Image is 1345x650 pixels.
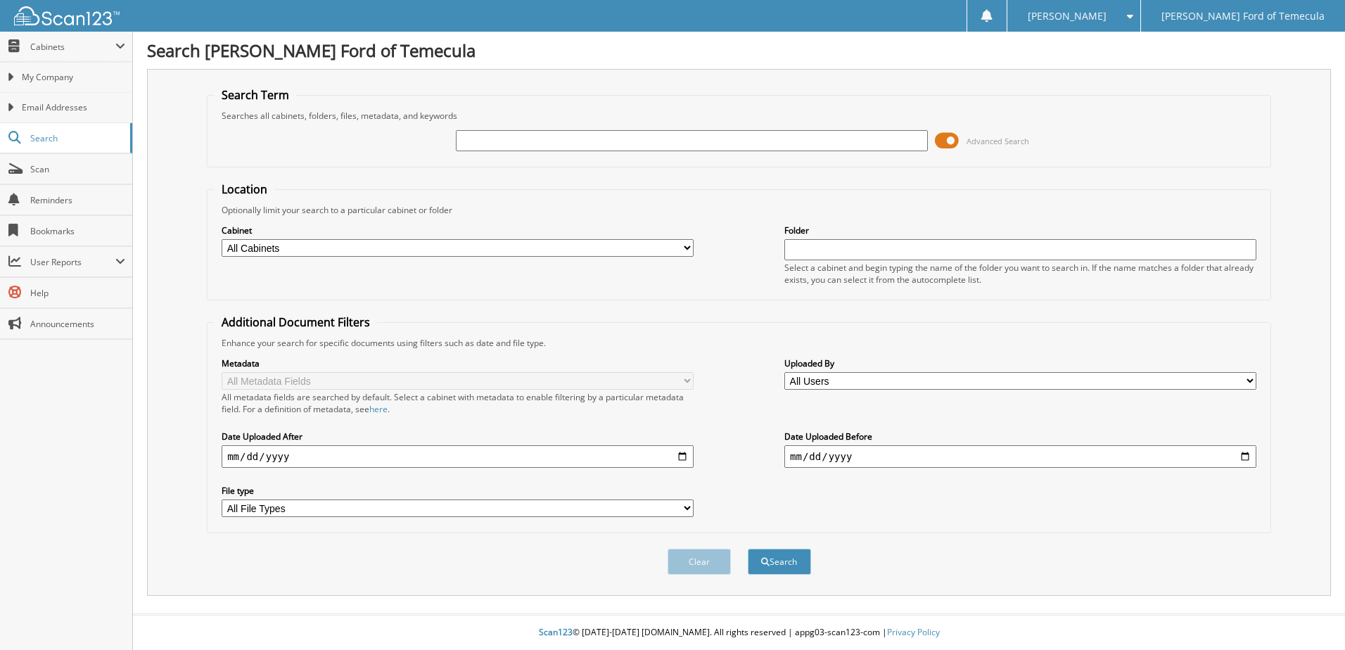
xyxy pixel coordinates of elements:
legend: Search Term [215,87,296,103]
button: Search [748,549,811,575]
label: Date Uploaded After [222,431,694,442]
span: Scan123 [539,626,573,638]
span: Bookmarks [30,225,125,237]
span: Search [30,132,123,144]
a: Privacy Policy [887,626,940,638]
div: © [DATE]-[DATE] [DOMAIN_NAME]. All rights reserved | appg03-scan123-com | [133,616,1345,650]
div: Select a cabinet and begin typing the name of the folder you want to search in. If the name match... [784,262,1256,286]
legend: Additional Document Filters [215,314,377,330]
span: [PERSON_NAME] Ford of Temecula [1161,12,1325,20]
span: [PERSON_NAME] [1028,12,1107,20]
div: Enhance your search for specific documents using filters such as date and file type. [215,337,1263,349]
input: start [222,445,694,468]
div: Searches all cabinets, folders, files, metadata, and keywords [215,110,1263,122]
button: Clear [668,549,731,575]
label: Cabinet [222,224,694,236]
legend: Location [215,181,274,197]
span: Announcements [30,318,125,330]
h1: Search [PERSON_NAME] Ford of Temecula [147,39,1331,62]
label: Uploaded By [784,357,1256,369]
span: Reminders [30,194,125,206]
label: File type [222,485,694,497]
label: Metadata [222,357,694,369]
img: scan123-logo-white.svg [14,6,120,25]
input: end [784,445,1256,468]
span: Cabinets [30,41,115,53]
span: User Reports [30,256,115,268]
div: Optionally limit your search to a particular cabinet or folder [215,204,1263,216]
span: Help [30,287,125,299]
span: Advanced Search [967,136,1029,146]
a: here [369,403,388,415]
span: Email Addresses [22,101,125,114]
div: All metadata fields are searched by default. Select a cabinet with metadata to enable filtering b... [222,391,694,415]
span: Scan [30,163,125,175]
label: Date Uploaded Before [784,431,1256,442]
span: My Company [22,71,125,84]
iframe: Chat Widget [1275,582,1345,650]
label: Folder [784,224,1256,236]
